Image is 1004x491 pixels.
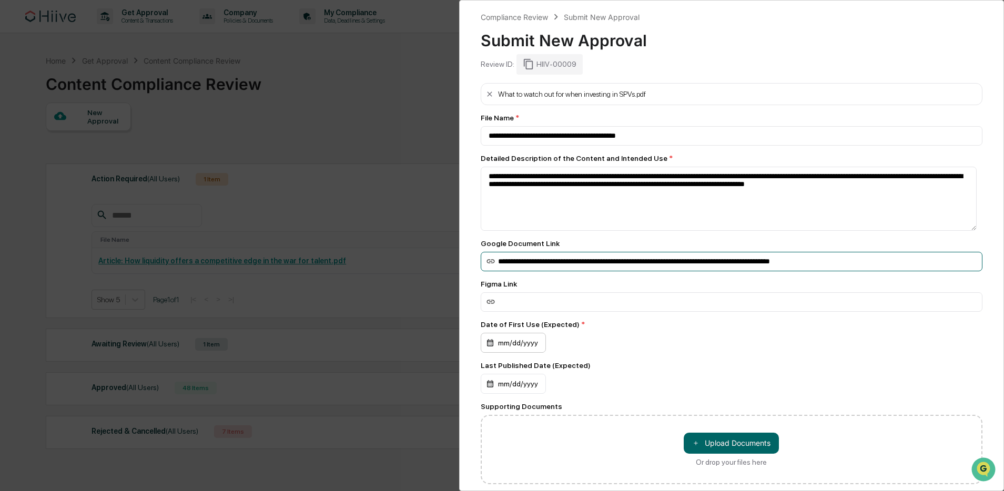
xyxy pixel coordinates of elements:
[21,152,66,163] span: Data Lookup
[36,80,173,91] div: Start new chat
[481,154,983,162] div: Detailed Description of the Content and Intended Use
[481,333,546,353] div: mm/dd/yyyy
[481,374,546,394] div: mm/dd/yyyy
[970,456,999,485] iframe: Open customer support
[498,90,646,98] div: What to watch out for when investing in SPVs.pdf
[481,60,514,68] div: Review ID:
[6,128,72,147] a: 🖐️Preclearance
[6,148,70,167] a: 🔎Data Lookup
[481,320,983,329] div: Date of First Use (Expected)
[564,13,640,22] div: Submit New Approval
[481,280,983,288] div: Figma Link
[481,361,983,370] div: Last Published Date (Expected)
[11,80,29,99] img: 1746055101610-c473b297-6a78-478c-a979-82029cc54cd1
[87,132,130,143] span: Attestations
[11,134,19,142] div: 🖐️
[481,114,983,122] div: File Name
[696,458,767,466] div: Or drop your files here
[11,22,191,39] p: How can we help?
[21,132,68,143] span: Preclearance
[11,154,19,162] div: 🔎
[76,134,85,142] div: 🗄️
[684,433,779,454] button: Or drop your files here
[481,23,983,50] div: Submit New Approval
[481,13,548,22] div: Compliance Review
[72,128,135,147] a: 🗄️Attestations
[516,54,583,74] div: HIIV-00009
[105,178,127,186] span: Pylon
[692,438,699,448] span: ＋
[36,91,133,99] div: We're available if you need us!
[74,178,127,186] a: Powered byPylon
[481,239,983,248] div: Google Document Link
[481,402,983,411] div: Supporting Documents
[179,84,191,96] button: Start new chat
